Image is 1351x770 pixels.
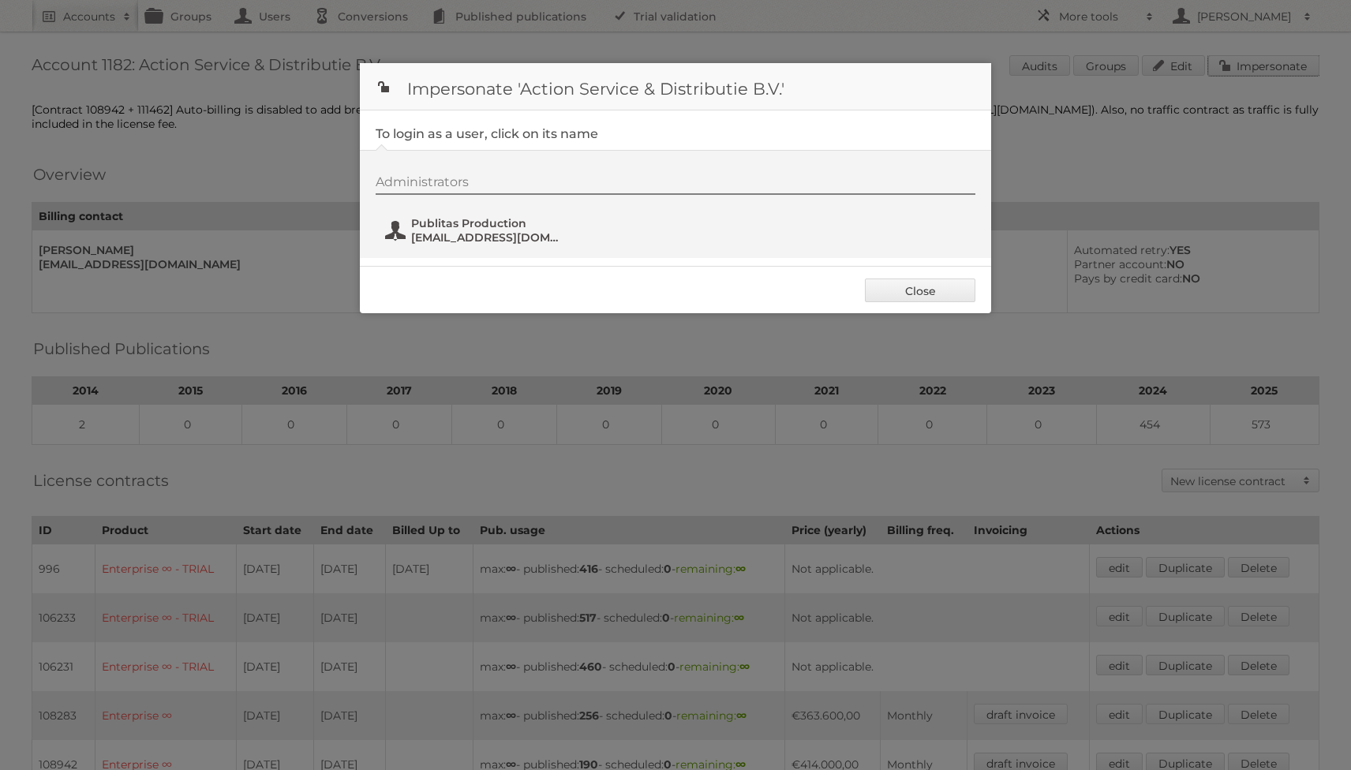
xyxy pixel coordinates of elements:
a: Close [865,278,975,302]
span: Publitas Production [411,216,564,230]
h1: Impersonate 'Action Service & Distributie B.V.' [360,63,991,110]
legend: To login as a user, click on its name [376,126,598,141]
span: [EMAIL_ADDRESS][DOMAIN_NAME] [411,230,564,245]
div: Administrators [376,174,975,195]
button: Publitas Production [EMAIL_ADDRESS][DOMAIN_NAME] [384,215,569,246]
